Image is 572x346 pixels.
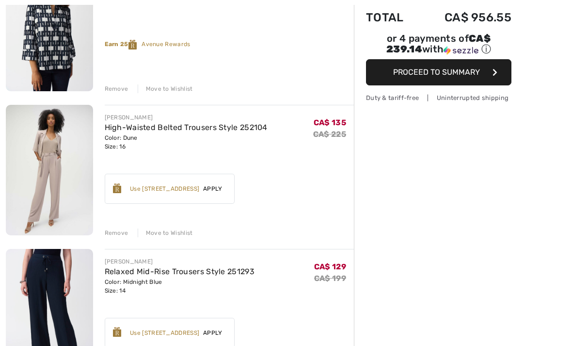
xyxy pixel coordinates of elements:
[418,1,511,34] td: CA$ 956.55
[314,262,346,271] span: CA$ 129
[105,40,354,49] div: Avenue Rewards
[314,274,346,283] s: CA$ 199
[105,229,128,237] div: Remove
[366,34,511,59] div: or 4 payments ofCA$ 239.14withSezzle Click to learn more about Sezzle
[199,329,226,337] span: Apply
[386,33,491,55] span: CA$ 239.14
[138,84,193,93] div: Move to Wishlist
[113,183,122,193] img: Reward-Logo.svg
[444,46,478,55] img: Sezzle
[366,1,418,34] td: Total
[130,329,199,337] div: Use [STREET_ADDRESS]
[105,133,268,151] div: Color: Dune Size: 16
[199,184,226,193] span: Apply
[6,105,93,235] img: High-Waisted Belted Trousers Style 252104
[130,184,199,193] div: Use [STREET_ADDRESS]
[313,130,346,139] s: CA$ 225
[314,118,346,127] span: CA$ 135
[366,59,511,85] button: Proceed to Summary
[105,123,268,132] a: High-Waisted Belted Trousers Style 252104
[393,67,480,77] span: Proceed to Summary
[366,93,511,102] div: Duty & tariff-free | Uninterrupted shipping
[128,40,137,49] img: Reward-Logo.svg
[105,257,254,266] div: [PERSON_NAME]
[105,41,142,48] strong: Earn 25
[105,113,268,122] div: [PERSON_NAME]
[105,84,128,93] div: Remove
[113,327,122,337] img: Reward-Logo.svg
[138,229,193,237] div: Move to Wishlist
[366,34,511,56] div: or 4 payments of with
[105,267,254,276] a: Relaxed Mid-Rise Trousers Style 251293
[105,278,254,295] div: Color: Midnight Blue Size: 14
